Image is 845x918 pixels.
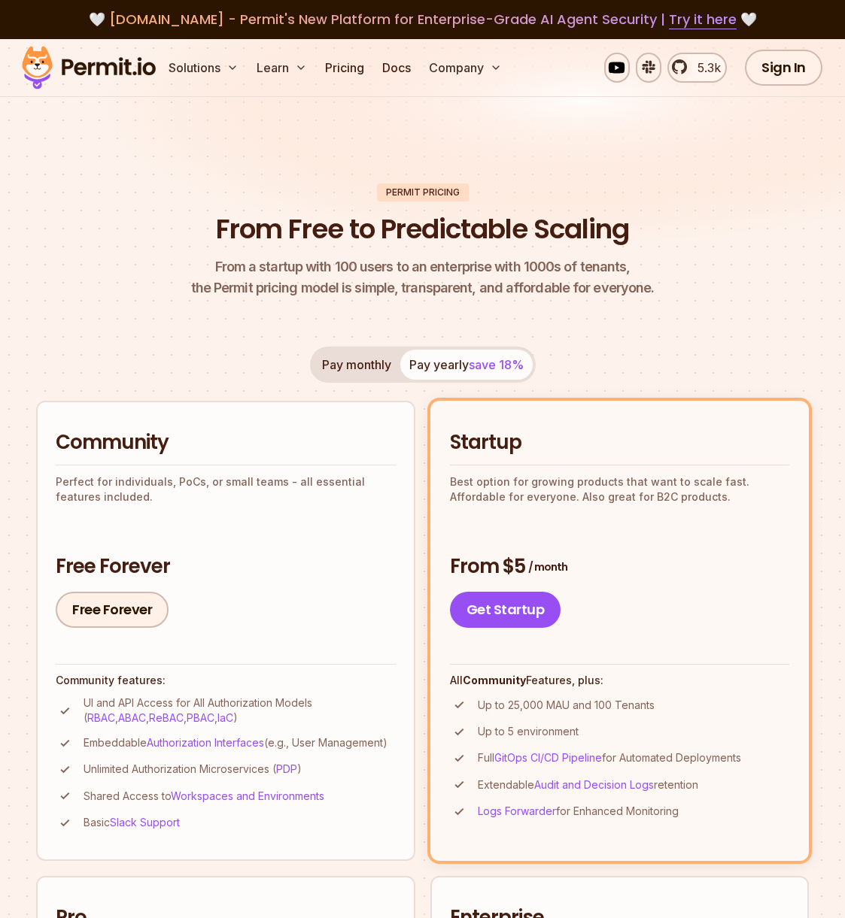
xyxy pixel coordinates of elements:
a: Try it here [669,10,737,29]
a: 5.3k [667,53,727,83]
a: PBAC [187,711,214,724]
a: Authorization Interfaces [147,736,264,749]
button: Learn [251,53,313,83]
a: Get Startup [450,592,561,628]
button: Pay monthly [313,350,400,380]
h4: Community features: [56,673,396,688]
h4: All Features, plus: [450,673,790,688]
h2: Startup [450,429,790,456]
p: Embeddable (e.g., User Management) [84,735,388,750]
p: Extendable retention [478,777,698,792]
a: RBAC [87,711,115,724]
a: ReBAC [149,711,184,724]
p: Up to 25,000 MAU and 100 Tenants [478,698,655,713]
p: Full for Automated Deployments [478,750,741,765]
a: Slack Support [110,816,180,829]
a: Pricing [319,53,370,83]
a: PDP [276,762,297,775]
a: Sign In [745,50,822,86]
a: Free Forever [56,592,169,628]
strong: Community [463,674,526,686]
button: Solutions [163,53,245,83]
a: Workspaces and Environments [171,789,324,802]
p: Perfect for individuals, PoCs, or small teams - all essential features included. [56,474,396,504]
p: for Enhanced Monitoring [478,804,679,819]
a: Audit and Decision Logs [534,778,654,791]
button: Company [423,53,508,83]
a: IaC [217,711,233,724]
h1: From Free to Predictable Scaling [216,211,629,248]
div: 🤍 🤍 [36,9,809,30]
p: Up to 5 environment [478,724,579,739]
a: Logs Forwarder [478,804,556,817]
p: UI and API Access for All Authorization Models ( , , , , ) [84,695,396,726]
p: Best option for growing products that want to scale fast. Affordable for everyone. Also great for... [450,474,790,504]
div: Permit Pricing [377,183,469,201]
span: / month [528,559,567,574]
a: ABAC [118,711,146,724]
a: Docs [376,53,417,83]
p: Unlimited Authorization Microservices ( ) [84,762,302,777]
h3: From $5 [450,553,790,580]
a: GitOps CI/CD Pipeline [494,751,602,764]
img: Permit logo [15,42,163,93]
p: Shared Access to [84,789,324,804]
p: the Permit pricing model is simple, transparent, and affordable for everyone. [191,256,655,298]
span: From a startup with 100 users to an enterprise with 1000s of tenants, [191,256,655,277]
span: [DOMAIN_NAME] - Permit's New Platform for Enterprise-Grade AI Agent Security | [109,10,737,29]
h2: Community [56,429,396,456]
p: Basic [84,815,180,830]
span: 5.3k [688,59,721,77]
h3: Free Forever [56,553,396,580]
